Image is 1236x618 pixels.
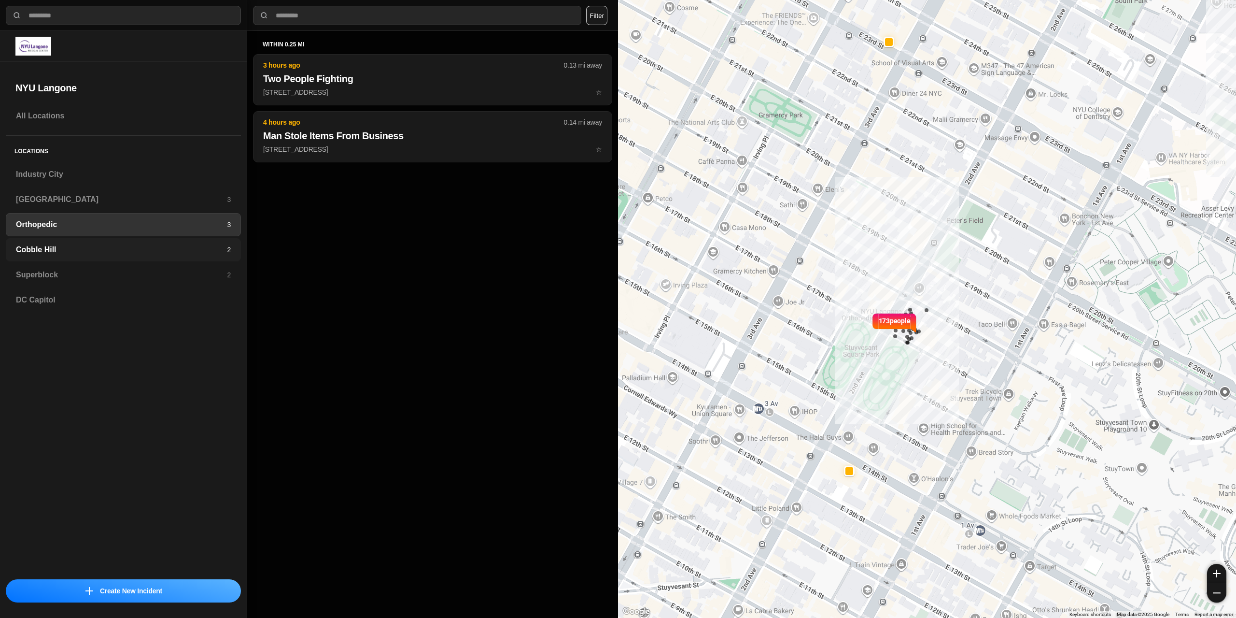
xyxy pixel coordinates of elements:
[16,294,231,306] h3: DC Capitol
[1213,570,1221,577] img: zoom-in
[263,129,602,143] h2: Man Stole Items From Business
[263,87,602,97] p: [STREET_ADDRESS]
[586,6,607,25] button: Filter
[6,288,241,312] a: DC Capitol
[263,72,602,86] h2: Two People Fighting
[910,312,917,333] img: notch
[253,88,612,96] a: 3 hours ago0.13 mi awayTwo People Fighting[STREET_ADDRESS]star
[16,169,231,180] h3: Industry City
[6,136,241,163] h5: Locations
[1207,564,1226,583] button: zoom-in
[6,188,241,211] a: [GEOGRAPHIC_DATA]3
[263,41,603,48] h5: within 0.25 mi
[1069,611,1111,618] button: Keyboard shortcuts
[564,117,602,127] p: 0.14 mi away
[596,145,602,153] span: star
[253,54,612,105] button: 3 hours ago0.13 mi awayTwo People Fighting[STREET_ADDRESS]star
[1175,612,1189,617] a: Terms (opens in new tab)
[263,60,564,70] p: 3 hours ago
[100,586,162,596] p: Create New Incident
[6,263,241,287] a: Superblock2
[1117,612,1169,617] span: Map data ©2025 Google
[620,605,652,618] a: Open this area in Google Maps (opens a new window)
[253,145,612,153] a: 4 hours ago0.14 mi awayMan Stole Items From Business[STREET_ADDRESS]star
[15,37,51,56] img: logo
[227,270,231,280] p: 2
[1194,612,1233,617] a: Report a map error
[564,60,602,70] p: 0.13 mi away
[227,245,231,255] p: 2
[259,11,269,20] img: search
[6,163,241,186] a: Industry City
[263,144,602,154] p: [STREET_ADDRESS]
[879,316,911,337] p: 173 people
[1207,583,1226,603] button: zoom-out
[16,219,227,230] h3: Orthopedic
[85,587,93,595] img: icon
[12,11,22,20] img: search
[6,238,241,261] a: Cobble Hill2
[620,605,652,618] img: Google
[227,195,231,204] p: 3
[227,220,231,230] p: 3
[15,81,231,95] h2: NYU Langone
[6,579,241,603] button: iconCreate New Incident
[596,88,602,96] span: star
[1213,589,1221,597] img: zoom-out
[253,111,612,162] button: 4 hours ago0.14 mi awayMan Stole Items From Business[STREET_ADDRESS]star
[16,269,227,281] h3: Superblock
[16,244,227,256] h3: Cobble Hill
[263,117,564,127] p: 4 hours ago
[6,104,241,128] a: All Locations
[6,213,241,236] a: Orthopedic3
[16,194,227,205] h3: [GEOGRAPHIC_DATA]
[871,312,879,333] img: notch
[16,110,231,122] h3: All Locations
